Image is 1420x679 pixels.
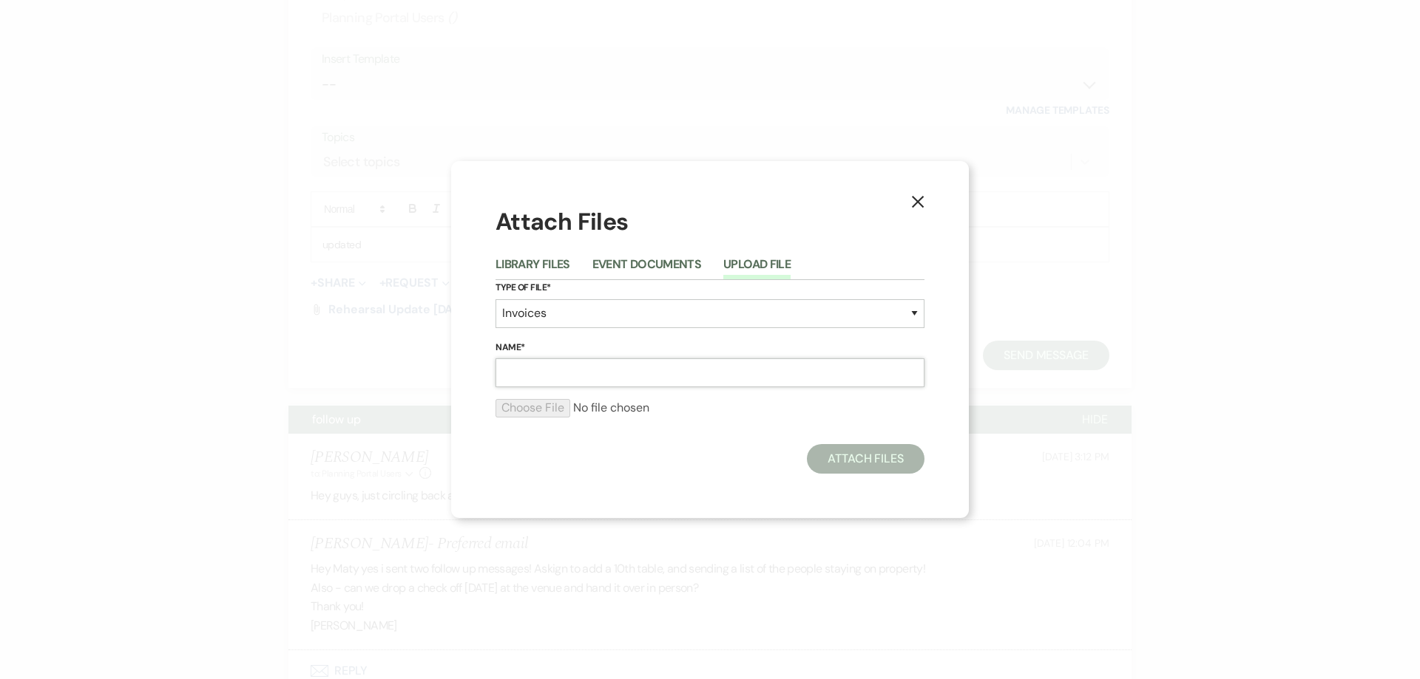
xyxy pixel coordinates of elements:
label: Type of File* [496,280,924,296]
button: Attach Files [807,444,924,474]
h1: Attach Files [496,205,924,239]
button: Event Documents [592,259,701,279]
button: Upload File [723,259,791,279]
label: Name* [496,340,924,356]
button: Library Files [496,259,570,279]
